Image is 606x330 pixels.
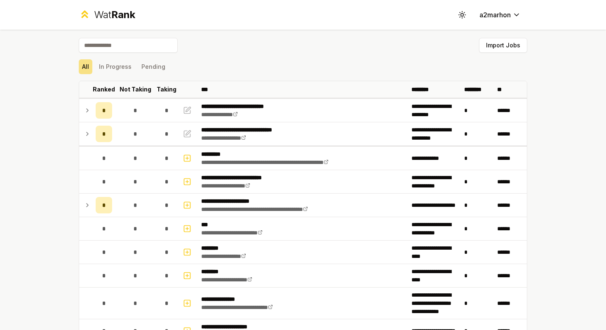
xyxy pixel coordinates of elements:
button: Pending [138,59,169,74]
button: Import Jobs [479,38,527,53]
div: Wat [94,8,135,21]
span: Rank [111,9,135,21]
a: WatRank [79,8,135,21]
button: All [79,59,92,74]
p: Ranked [93,85,115,94]
span: a2marhon [479,10,511,20]
p: Taking [157,85,176,94]
button: In Progress [96,59,135,74]
button: a2marhon [473,7,527,22]
p: Not Taking [120,85,151,94]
